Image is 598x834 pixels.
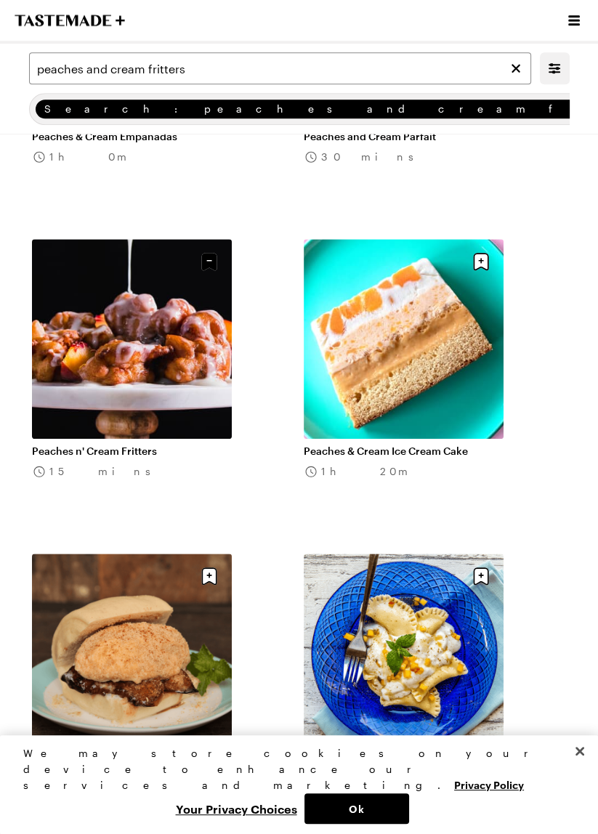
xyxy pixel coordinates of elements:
a: Peaches & Cream Empanadas [32,130,232,143]
div: Privacy [23,745,562,824]
button: Close [564,735,596,767]
button: Save recipe [467,248,495,275]
a: Peaches & Cream Ice Cream Cake [304,445,504,458]
button: Unsave Recipe [195,248,223,275]
button: Save recipe [467,562,495,590]
button: Your Privacy Choices [169,793,304,824]
a: Peaches and Cream Parfait [304,130,504,143]
a: Peaches n' Cream Fritters [32,445,232,458]
div: We may store cookies on your device to enhance our services and marketing. [23,745,562,793]
button: Ok [304,793,409,824]
a: More information about your privacy, opens in a new tab [454,777,524,791]
button: Mobile filters [545,59,564,78]
a: To Tastemade Home Page [15,15,125,26]
button: Save recipe [195,562,223,590]
button: Clear search [508,60,524,76]
button: Open menu [565,11,583,30]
